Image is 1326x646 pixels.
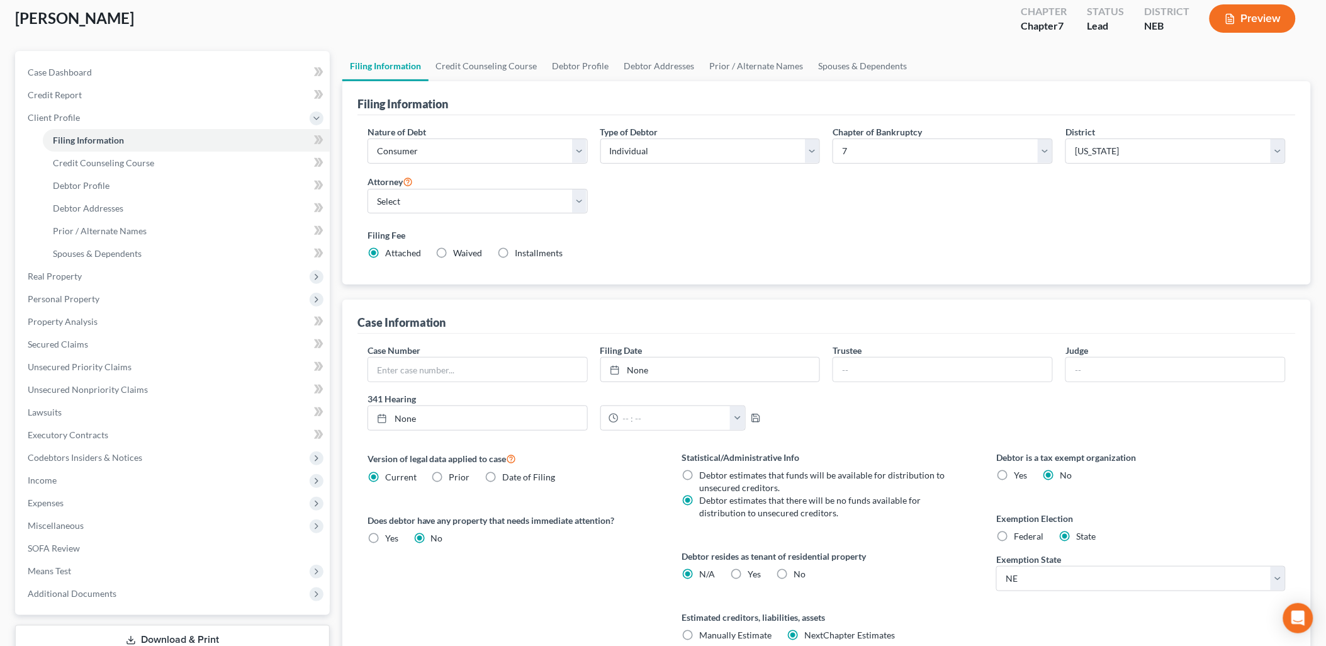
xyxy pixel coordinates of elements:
a: Executory Contracts [18,424,330,446]
div: Lead [1087,19,1124,33]
a: Prior / Alternate Names [43,220,330,242]
div: Chapter [1021,19,1067,33]
label: Trustee [833,344,862,357]
span: 7 [1058,20,1064,31]
span: Additional Documents [28,588,116,599]
span: Client Profile [28,112,80,123]
label: Judge [1065,344,1088,357]
label: Type of Debtor [600,125,658,139]
span: Income [28,475,57,485]
span: Case Dashboard [28,67,92,77]
span: Secured Claims [28,339,88,349]
label: Filing Date [600,344,643,357]
a: Prior / Alternate Names [702,51,811,81]
span: State [1076,531,1096,541]
span: Debtor estimates that there will be no funds available for distribution to unsecured creditors. [700,495,921,518]
span: Codebtors Insiders & Notices [28,452,142,463]
div: District [1144,4,1189,19]
a: Credit Counseling Course [429,51,545,81]
div: Case Information [357,315,446,330]
label: Exemption State [996,553,1061,566]
span: No [1060,470,1072,480]
span: Manually Estimate [700,630,772,640]
span: Filing Information [53,135,124,145]
label: 341 Hearing [361,392,827,405]
div: Status [1087,4,1124,19]
span: Real Property [28,271,82,281]
span: NextChapter Estimates [805,630,896,640]
label: Filing Fee [368,229,1286,242]
label: Version of legal data applied to case [368,451,657,466]
span: Miscellaneous [28,520,84,531]
label: Statistical/Administrative Info [682,451,972,464]
span: Installments [515,247,563,258]
span: N/A [700,569,716,579]
a: None [368,406,587,430]
span: Yes [385,533,398,543]
a: Credit Report [18,84,330,106]
span: Spouses & Dependents [53,248,142,259]
label: Estimated creditors, liabilities, assets [682,611,972,624]
span: Attached [385,247,421,258]
input: -- : -- [619,406,731,430]
label: Debtor resides as tenant of residential property [682,550,972,563]
span: Debtor estimates that funds will be available for distribution to unsecured creditors. [700,470,945,493]
a: Secured Claims [18,333,330,356]
a: Unsecured Nonpriority Claims [18,378,330,401]
a: Filing Information [342,51,429,81]
a: Lawsuits [18,401,330,424]
a: Spouses & Dependents [811,51,915,81]
a: Credit Counseling Course [43,152,330,174]
span: Yes [1014,470,1027,480]
span: Prior / Alternate Names [53,225,147,236]
span: Unsecured Priority Claims [28,361,132,372]
a: Debtor Profile [43,174,330,197]
span: Property Analysis [28,316,98,327]
span: Executory Contracts [28,429,108,440]
input: Enter case number... [368,358,587,382]
span: Federal [1014,531,1043,541]
a: Unsecured Priority Claims [18,356,330,378]
div: Chapter [1021,4,1067,19]
span: Debtor Addresses [53,203,123,213]
span: Date of Filing [503,472,556,482]
a: None [601,358,820,382]
label: Attorney [368,174,413,189]
label: Chapter of Bankruptcy [833,125,922,139]
input: -- [1066,358,1285,382]
span: Debtor Profile [53,180,110,191]
span: Credit Counseling Course [53,157,154,168]
a: SOFA Review [18,537,330,560]
div: Filing Information [357,96,449,111]
span: Means Test [28,565,71,576]
span: SOFA Review [28,543,80,553]
a: Debtor Profile [545,51,617,81]
span: Unsecured Nonpriority Claims [28,384,148,395]
span: Credit Report [28,89,82,100]
span: [PERSON_NAME] [15,9,134,27]
label: Debtor is a tax exempt organization [996,451,1286,464]
label: Does debtor have any property that needs immediate attention? [368,514,657,527]
a: Debtor Addresses [617,51,702,81]
a: Property Analysis [18,310,330,333]
span: Lawsuits [28,407,62,417]
span: Yes [748,569,761,579]
span: Prior [449,472,470,482]
label: District [1065,125,1095,139]
a: Spouses & Dependents [43,242,330,265]
label: Case Number [368,344,420,357]
label: Exemption Election [996,512,1286,525]
a: Filing Information [43,129,330,152]
div: Open Intercom Messenger [1283,603,1313,633]
span: Expenses [28,497,64,508]
span: No [794,569,806,579]
label: Nature of Debt [368,125,426,139]
span: Waived [454,247,483,258]
span: Current [385,472,417,482]
a: Debtor Addresses [43,197,330,220]
a: Case Dashboard [18,61,330,84]
div: NEB [1144,19,1189,33]
span: Personal Property [28,293,99,304]
button: Preview [1210,4,1296,33]
input: -- [833,358,1052,382]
